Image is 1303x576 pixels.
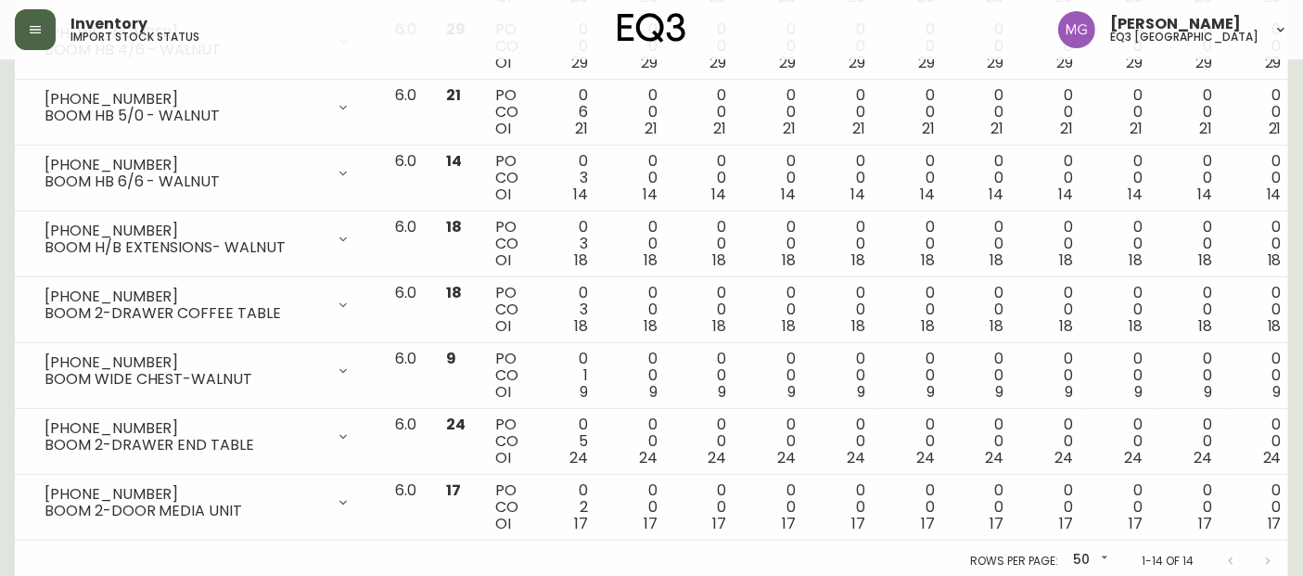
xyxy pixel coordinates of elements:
div: 0 0 [756,219,796,269]
div: 0 0 [825,153,865,203]
div: 0 3 [548,285,588,335]
span: 9 [787,381,796,403]
span: 18 [1059,250,1073,271]
div: 0 0 [1034,153,1074,203]
div: [PHONE_NUMBER] [45,223,325,239]
span: 24 [446,414,466,435]
span: 18 [921,250,935,271]
div: 0 0 [548,21,588,71]
div: 0 0 [1103,153,1143,203]
div: [PHONE_NUMBER] [45,288,325,305]
div: 0 0 [687,87,727,137]
span: 18 [574,315,588,337]
span: 24 [569,447,588,468]
div: 0 0 [895,416,935,467]
div: 0 0 [687,416,727,467]
div: 0 6 [548,87,588,137]
span: 9 [446,348,456,369]
p: 1-14 of 14 [1142,553,1194,570]
div: 0 0 [1103,416,1143,467]
span: 9 [719,381,727,403]
div: [PHONE_NUMBER]BOOM HB 5/0 - WALNUT [30,87,365,128]
span: OI [495,250,511,271]
span: 14 [781,184,796,205]
span: 17 [921,513,935,534]
span: 21 [1269,118,1282,139]
span: 24 [1194,447,1212,468]
div: 0 0 [1103,219,1143,269]
div: [PHONE_NUMBER] [45,354,325,371]
span: 29 [1195,52,1212,73]
div: 0 0 [687,219,727,269]
div: 0 0 [964,351,1004,401]
div: 0 0 [964,219,1004,269]
div: 0 0 [1172,285,1212,335]
span: 14 [850,184,865,205]
div: 0 3 [548,219,588,269]
div: 0 0 [687,482,727,532]
span: 18 [446,282,462,303]
div: 0 0 [1242,153,1282,203]
span: 29 [641,52,658,73]
span: 17 [1198,513,1212,534]
div: 0 0 [1172,21,1212,71]
div: 0 0 [618,87,658,137]
div: PO CO [495,153,518,203]
span: 18 [782,250,796,271]
div: 0 0 [1242,285,1282,335]
div: 0 0 [618,219,658,269]
div: 0 0 [1172,219,1212,269]
span: 14 [712,184,727,205]
div: [PHONE_NUMBER] [45,157,325,173]
div: 0 0 [895,21,935,71]
span: 18 [1268,250,1282,271]
span: 14 [446,150,462,172]
span: 29 [1056,52,1073,73]
div: 0 0 [825,87,865,137]
div: 0 1 [548,351,588,401]
span: 21 [714,118,727,139]
div: 0 0 [964,21,1004,71]
div: 0 0 [964,416,1004,467]
div: 0 3 [548,153,588,203]
div: 0 0 [825,416,865,467]
span: 18 [1198,315,1212,337]
div: 0 0 [1242,482,1282,532]
div: 0 0 [895,219,935,269]
div: 0 5 [548,416,588,467]
div: PO CO [495,285,518,335]
td: 6.0 [380,146,431,211]
p: Rows per page: [970,553,1058,570]
div: 0 0 [618,285,658,335]
span: 18 [1059,315,1073,337]
div: 0 0 [1034,219,1074,269]
div: [PHONE_NUMBER]BOOM HB 6/6 - WALNUT [30,153,365,194]
span: 9 [1204,381,1212,403]
span: OI [495,52,511,73]
div: 0 0 [1103,87,1143,137]
span: Inventory [70,17,147,32]
span: 9 [996,381,1004,403]
span: 9 [1273,381,1282,403]
span: 14 [643,184,658,205]
span: 17 [574,513,588,534]
div: 0 0 [1034,351,1074,401]
span: 18 [851,250,865,271]
span: 21 [922,118,935,139]
span: 21 [852,118,865,139]
span: 17 [1268,513,1282,534]
div: 0 0 [756,416,796,467]
span: 24 [639,447,658,468]
span: 29 [849,52,865,73]
div: 0 0 [618,21,658,71]
div: BOOM WIDE CHEST-WALNUT [45,371,325,388]
div: [PHONE_NUMBER]BOOM 2-DRAWER END TABLE [30,416,365,457]
div: 0 0 [1034,416,1074,467]
div: PO CO [495,482,518,532]
td: 6.0 [380,409,431,475]
div: 0 0 [687,153,727,203]
div: PO CO [495,21,518,71]
div: 0 0 [618,351,658,401]
div: [PHONE_NUMBER] [45,420,325,437]
span: 14 [573,184,588,205]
